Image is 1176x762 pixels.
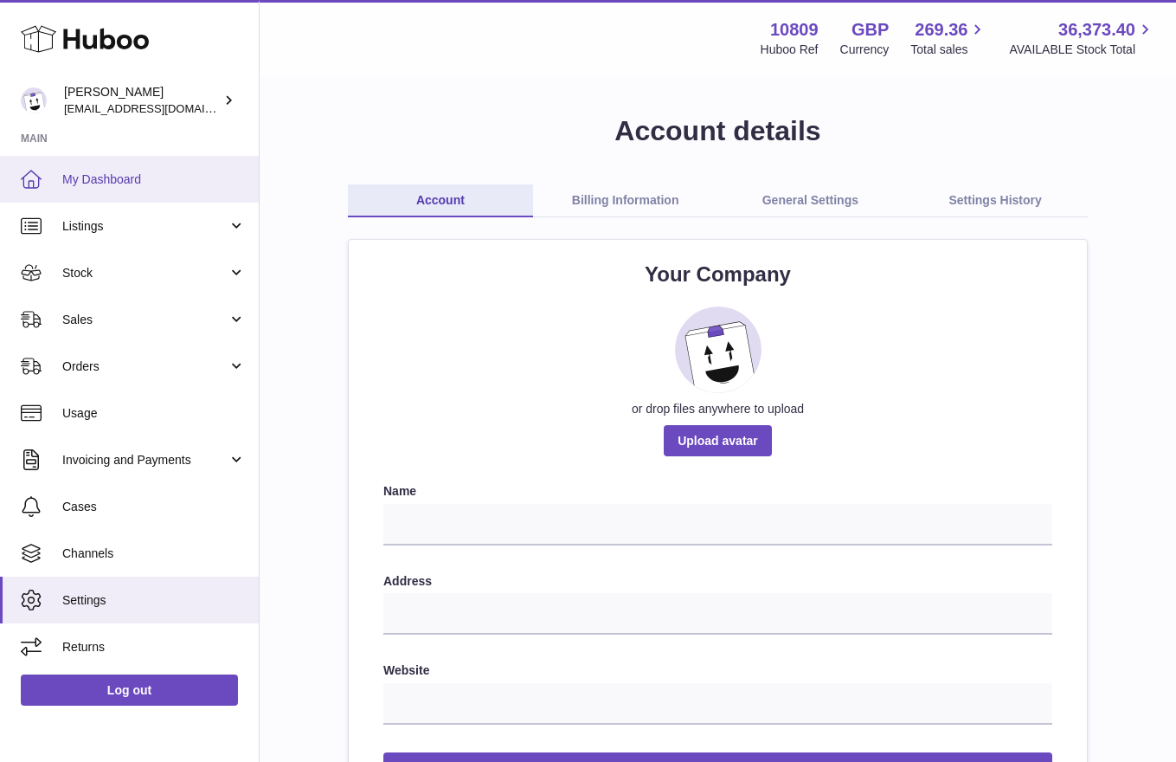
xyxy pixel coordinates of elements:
[675,307,762,393] img: placeholder_image.svg
[770,18,819,42] strong: 10809
[62,452,228,468] span: Invoicing and Payments
[840,42,890,58] div: Currency
[62,312,228,328] span: Sales
[1058,18,1135,42] span: 36,373.40
[383,483,1052,500] label: Name
[64,101,254,115] span: [EMAIL_ADDRESS][DOMAIN_NAME]
[62,546,246,562] span: Channels
[62,405,246,422] span: Usage
[851,18,889,42] strong: GBP
[915,18,967,42] span: 269.36
[903,184,1088,217] a: Settings History
[664,425,772,456] span: Upload avatar
[348,184,533,217] a: Account
[64,84,220,117] div: [PERSON_NAME]
[761,42,819,58] div: Huboo Ref
[62,218,228,235] span: Listings
[62,265,228,281] span: Stock
[383,401,1052,417] div: or drop files anywhere to upload
[287,113,1148,150] h1: Account details
[1009,18,1155,58] a: 36,373.40 AVAILABLE Stock Total
[21,87,47,113] img: shop@ballersingod.com
[383,573,1052,590] label: Address
[910,18,987,58] a: 269.36 Total sales
[62,358,228,375] span: Orders
[910,42,987,58] span: Total sales
[718,184,903,217] a: General Settings
[383,662,1052,679] label: Website
[21,675,238,706] a: Log out
[62,171,246,188] span: My Dashboard
[1009,42,1155,58] span: AVAILABLE Stock Total
[62,499,246,515] span: Cases
[383,261,1052,288] h2: Your Company
[62,639,246,655] span: Returns
[533,184,718,217] a: Billing Information
[62,592,246,609] span: Settings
